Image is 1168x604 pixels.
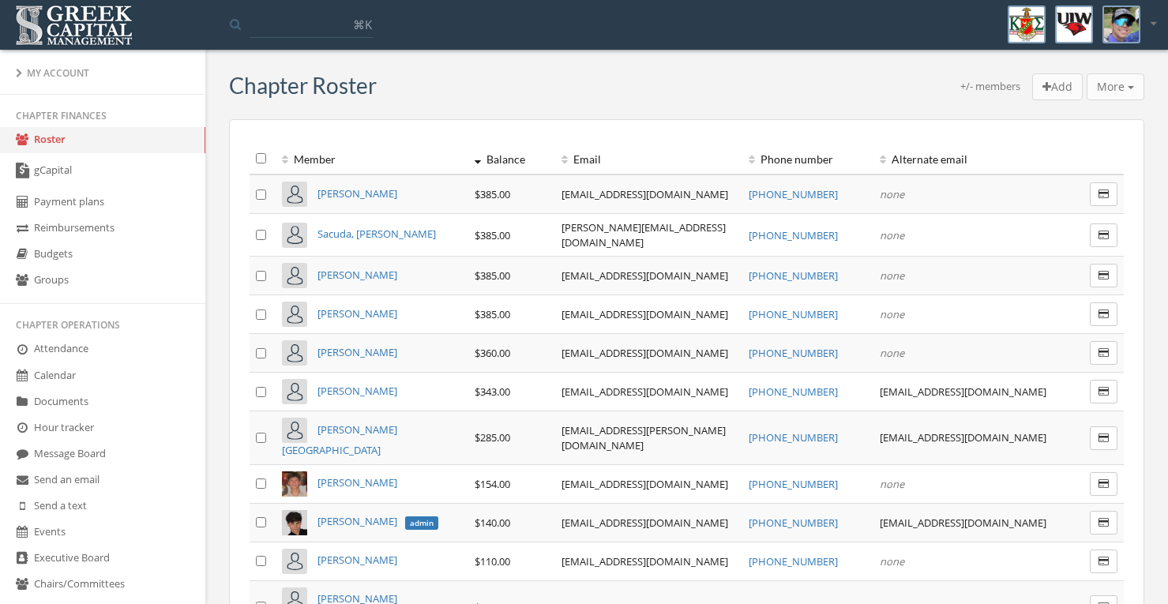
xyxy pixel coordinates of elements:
[405,516,438,531] span: admin
[880,346,904,360] em: none
[468,144,556,174] th: Balance
[317,268,397,282] a: [PERSON_NAME]
[317,227,436,241] a: Sacuda, [PERSON_NAME]
[880,554,904,568] em: none
[475,554,510,568] span: $110.00
[16,66,190,80] div: My Account
[880,430,1046,445] a: [EMAIL_ADDRESS][DOMAIN_NAME]
[960,79,1020,101] div: +/- members
[880,477,904,491] em: none
[555,144,742,174] th: Email
[561,346,728,360] a: [EMAIL_ADDRESS][DOMAIN_NAME]
[282,422,397,458] a: [PERSON_NAME][GEOGRAPHIC_DATA]
[475,385,510,399] span: $343.00
[880,228,904,242] em: none
[475,228,510,242] span: $385.00
[749,228,838,242] a: [PHONE_NUMBER]
[880,307,904,321] em: none
[561,554,728,568] a: [EMAIL_ADDRESS][DOMAIN_NAME]
[317,553,397,567] a: [PERSON_NAME]
[561,187,728,201] a: [EMAIL_ADDRESS][DOMAIN_NAME]
[880,268,904,283] em: none
[880,187,904,201] em: none
[749,307,838,321] a: [PHONE_NUMBER]
[749,430,838,445] a: [PHONE_NUMBER]
[873,144,1060,174] th: Alternate email
[561,477,728,491] a: [EMAIL_ADDRESS][DOMAIN_NAME]
[317,514,397,528] span: [PERSON_NAME]
[475,430,510,445] span: $285.00
[880,385,1046,399] a: [EMAIL_ADDRESS][DOMAIN_NAME]
[561,385,728,399] a: [EMAIL_ADDRESS][DOMAIN_NAME]
[749,268,838,283] a: [PHONE_NUMBER]
[317,475,397,490] a: [PERSON_NAME]
[561,220,726,249] a: [PERSON_NAME][EMAIL_ADDRESS][DOMAIN_NAME]
[749,516,838,530] a: [PHONE_NUMBER]
[317,345,397,359] a: [PERSON_NAME]
[880,516,1046,530] a: [EMAIL_ADDRESS][DOMAIN_NAME]
[317,514,438,528] a: [PERSON_NAME]admin
[749,385,838,399] a: [PHONE_NUMBER]
[561,423,726,452] a: [EMAIL_ADDRESS][PERSON_NAME][DOMAIN_NAME]
[749,477,838,491] a: [PHONE_NUMBER]
[561,516,728,530] a: [EMAIL_ADDRESS][DOMAIN_NAME]
[749,346,838,360] a: [PHONE_NUMBER]
[475,187,510,201] span: $385.00
[229,73,377,98] h3: Chapter Roster
[475,516,510,530] span: $140.00
[353,17,372,32] span: ⌘K
[317,306,397,321] a: [PERSON_NAME]
[475,346,510,360] span: $360.00
[749,187,838,201] a: [PHONE_NUMBER]
[317,384,397,398] a: [PERSON_NAME]
[276,144,468,174] th: Member
[561,268,728,283] a: [EMAIL_ADDRESS][DOMAIN_NAME]
[475,307,510,321] span: $385.00
[742,144,873,174] th: Phone number
[749,554,838,568] a: [PHONE_NUMBER]
[475,268,510,283] span: $385.00
[317,186,397,201] a: [PERSON_NAME]
[561,307,728,321] a: [EMAIL_ADDRESS][DOMAIN_NAME]
[475,477,510,491] span: $154.00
